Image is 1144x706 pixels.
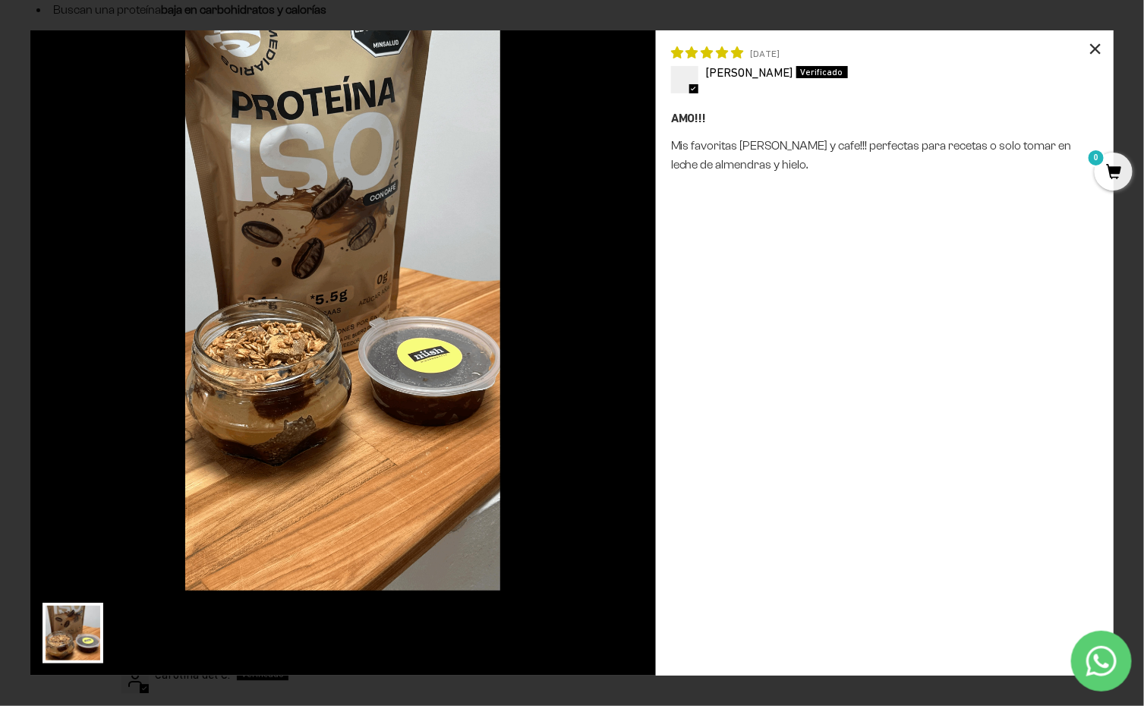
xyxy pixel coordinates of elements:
[751,48,780,59] span: [DATE]
[706,65,793,79] span: [PERSON_NAME]
[1087,149,1105,167] mark: 0
[671,46,744,59] span: 5 star review
[1077,30,1114,67] div: ×
[30,30,656,591] img: 1754431148__tempimageabbjct__original.gif
[1095,165,1133,181] a: 0
[671,136,1098,175] p: Mis favoritas [PERSON_NAME] y cafe!!! perfectas para recetas o solo tomar en leche de almendras y...
[671,109,1098,128] div: AMO!!!
[43,603,103,663] img: User picture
